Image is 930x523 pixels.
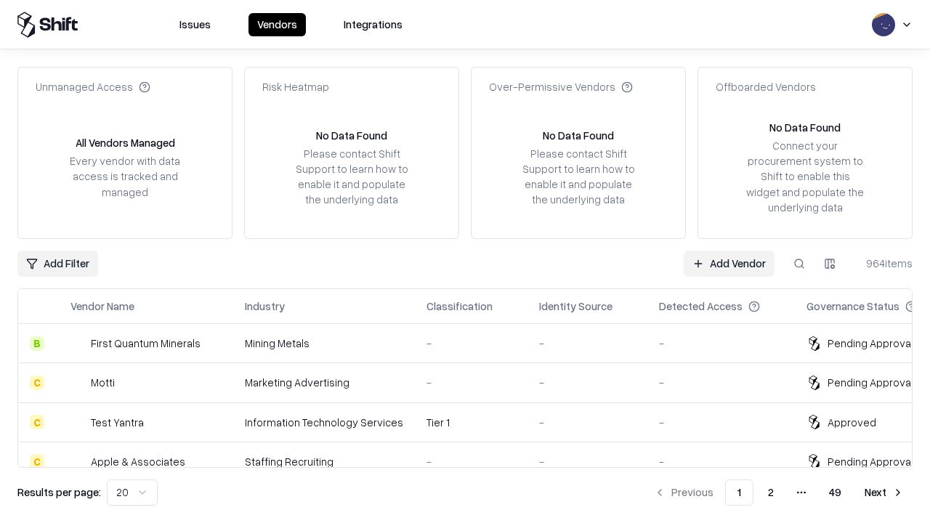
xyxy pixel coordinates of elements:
div: Identity Source [539,299,612,314]
div: - [539,454,636,469]
div: Every vendor with data access is tracked and managed [65,153,185,199]
div: - [659,336,783,351]
div: No Data Found [543,128,614,143]
div: - [539,336,636,351]
div: Unmanaged Access [36,79,150,94]
img: Test Yantra [70,415,85,429]
nav: pagination [645,479,913,506]
div: - [539,375,636,390]
div: Marketing Advertising [245,375,403,390]
img: Motti [70,376,85,390]
p: Results per page: [17,485,101,500]
div: Over-Permissive Vendors [489,79,633,94]
div: - [659,375,783,390]
button: Vendors [248,13,306,36]
div: Classification [426,299,493,314]
div: Motti [91,375,115,390]
img: Apple & Associates [70,454,85,469]
div: C [30,376,44,390]
div: C [30,454,44,469]
div: - [426,375,516,390]
button: Integrations [335,13,411,36]
div: Test Yantra [91,415,144,430]
div: Connect your procurement system to Shift to enable this widget and populate the underlying data [745,138,865,215]
div: - [426,336,516,351]
div: - [659,415,783,430]
div: Vendor Name [70,299,134,314]
div: Approved [828,415,876,430]
div: - [426,454,516,469]
div: Apple & Associates [91,454,185,469]
div: Staffing Recruiting [245,454,403,469]
div: Detected Access [659,299,743,314]
div: Risk Heatmap [262,79,329,94]
img: First Quantum Minerals [70,336,85,351]
div: Please contact Shift Support to learn how to enable it and populate the underlying data [291,146,412,208]
div: Pending Approval [828,375,913,390]
div: All Vendors Managed [76,135,175,150]
div: Industry [245,299,285,314]
div: First Quantum Minerals [91,336,201,351]
div: - [659,454,783,469]
button: Add Filter [17,251,98,277]
div: Mining Metals [245,336,403,351]
div: Please contact Shift Support to learn how to enable it and populate the underlying data [518,146,639,208]
div: C [30,415,44,429]
div: 964 items [854,256,913,271]
a: Add Vendor [684,251,775,277]
div: B [30,336,44,351]
button: Issues [171,13,219,36]
button: 49 [817,479,853,506]
div: Pending Approval [828,336,913,351]
div: Pending Approval [828,454,913,469]
button: 1 [725,479,753,506]
div: No Data Found [769,120,841,135]
button: 2 [756,479,785,506]
div: Tier 1 [426,415,516,430]
div: Information Technology Services [245,415,403,430]
div: Governance Status [806,299,899,314]
div: - [539,415,636,430]
div: Offboarded Vendors [716,79,816,94]
div: No Data Found [316,128,387,143]
button: Next [856,479,913,506]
